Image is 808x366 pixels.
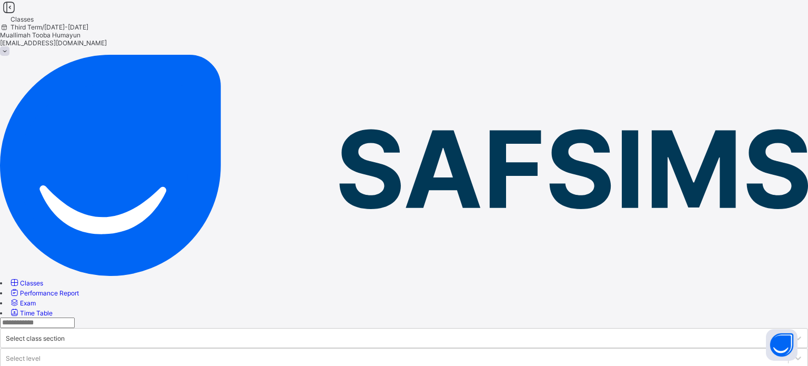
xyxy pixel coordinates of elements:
[20,289,79,297] span: Performance Report
[6,334,65,342] div: Select class section
[20,309,53,317] span: Time Table
[11,15,34,23] span: Classes
[9,309,53,317] a: Time Table
[20,299,36,307] span: Exam
[6,354,41,362] div: Select level
[9,279,43,287] a: Classes
[9,289,79,297] a: Performance Report
[766,329,797,361] button: Open asap
[9,299,36,307] a: Exam
[20,279,43,287] span: Classes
